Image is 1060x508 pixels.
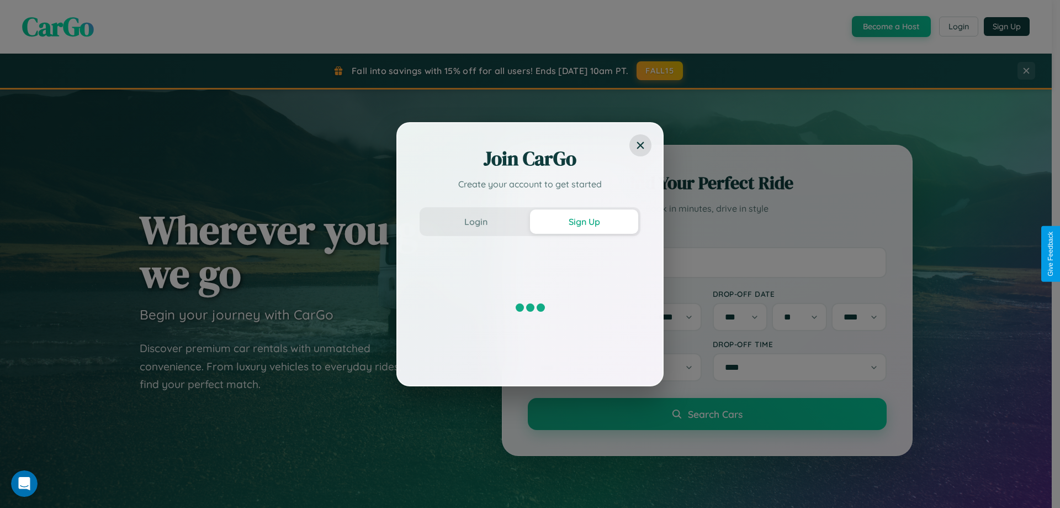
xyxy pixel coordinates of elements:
h2: Join CarGo [420,145,640,172]
iframe: Intercom live chat [11,470,38,497]
p: Create your account to get started [420,177,640,191]
button: Sign Up [530,210,638,234]
div: Give Feedback [1047,232,1054,276]
button: Login [422,210,530,234]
